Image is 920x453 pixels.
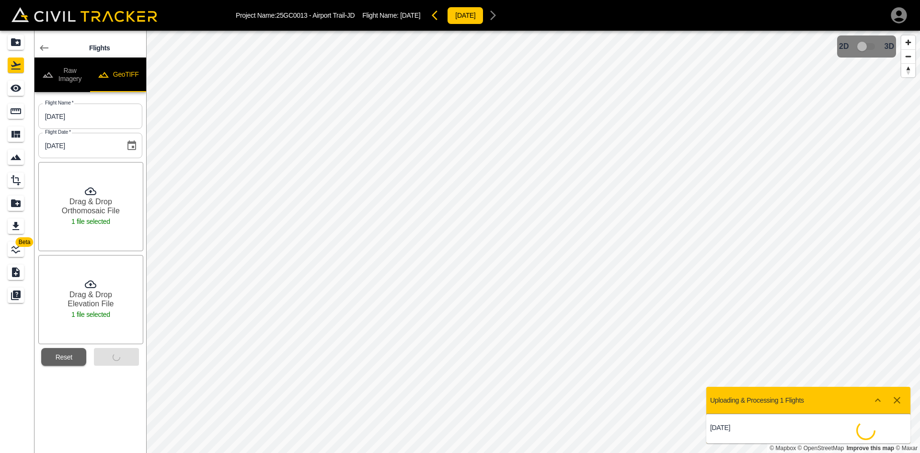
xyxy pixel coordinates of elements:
[852,417,880,444] span: Processing
[847,445,894,452] a: Map feedback
[868,391,887,410] button: Show more
[901,49,915,63] button: Zoom out
[896,445,918,452] a: Maxar
[710,424,808,431] p: [DATE]
[146,31,920,453] canvas: Map
[901,35,915,49] button: Zoom in
[11,7,157,22] img: Civil Tracker
[400,12,420,19] span: [DATE]
[236,12,355,19] p: Project Name: 25GC0013 - Airport Trail-JD
[839,42,849,51] span: 2D
[770,445,796,452] a: Mapbox
[710,396,804,404] p: Uploading & Processing 1 Flights
[901,63,915,77] button: Reset bearing to north
[798,445,844,452] a: OpenStreetMap
[447,7,483,24] button: [DATE]
[362,12,420,19] p: Flight Name:
[853,37,881,56] span: 3D model not uploaded yet
[885,42,894,51] span: 3D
